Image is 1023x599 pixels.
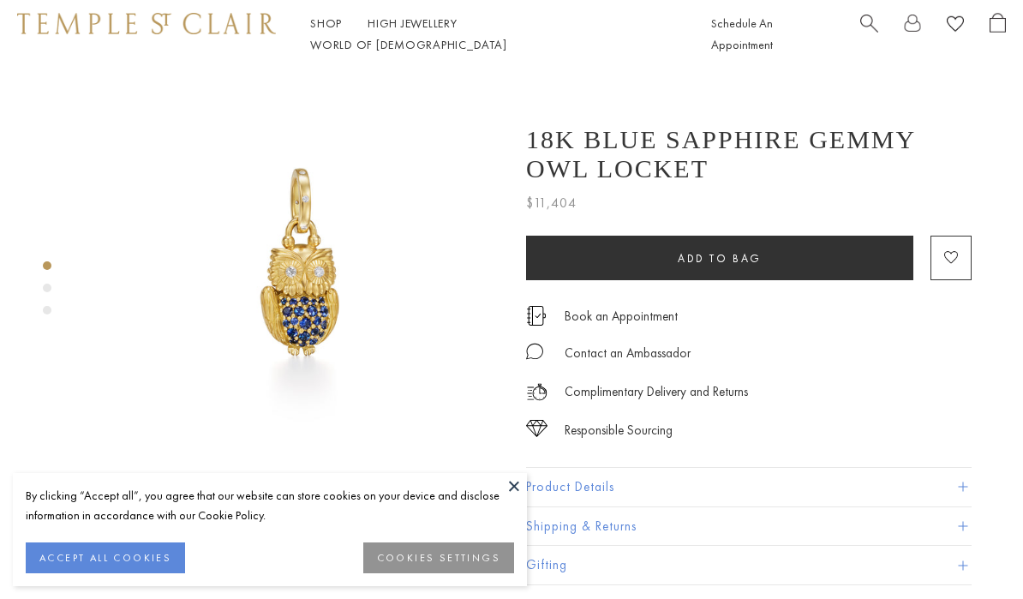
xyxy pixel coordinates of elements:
button: COOKIES SETTINGS [363,542,514,573]
span: $11,404 [526,192,577,214]
a: Book an Appointment [565,307,678,326]
a: Schedule An Appointment [711,15,773,52]
button: Add to bag [526,236,913,280]
img: P36186-OWLLOCBS [111,69,500,458]
a: View Wishlist [947,13,964,39]
button: ACCEPT ALL COOKIES [26,542,185,573]
span: Add to bag [678,251,762,266]
img: icon_appointment.svg [526,306,547,326]
a: World of [DEMOGRAPHIC_DATA]World of [DEMOGRAPHIC_DATA] [310,37,506,52]
a: ShopShop [310,15,342,31]
h1: 18K Blue Sapphire Gemmy Owl Locket [526,125,972,183]
p: Complimentary Delivery and Returns [565,381,748,403]
img: MessageIcon-01_2.svg [526,343,543,360]
img: Temple St. Clair [17,13,276,33]
nav: Main navigation [310,13,673,56]
a: High JewelleryHigh Jewellery [368,15,458,31]
button: Shipping & Returns [526,507,972,546]
div: Product gallery navigation [43,257,51,328]
div: Responsible Sourcing [565,420,673,441]
img: icon_sourcing.svg [526,420,547,437]
button: Gifting [526,546,972,584]
a: Open Shopping Bag [990,13,1006,56]
div: By clicking “Accept all”, you agree that our website can store cookies on your device and disclos... [26,486,514,525]
a: Search [860,13,878,56]
img: icon_delivery.svg [526,381,547,403]
div: Contact an Ambassador [565,343,691,364]
button: Product Details [526,468,972,506]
